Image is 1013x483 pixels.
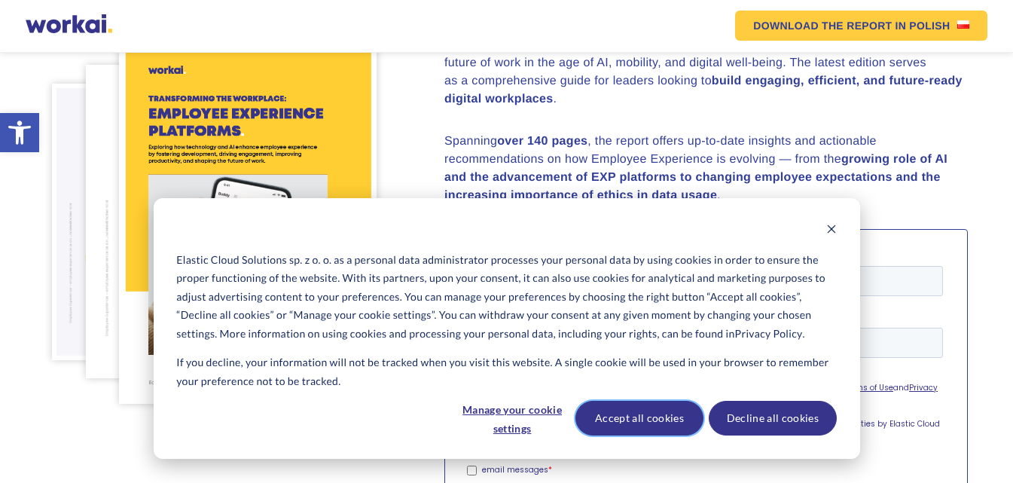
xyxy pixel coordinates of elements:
[444,75,963,105] strong: build engaging, efficient, and future-ready digital workplaces
[826,222,837,240] button: Dismiss cookie banner
[119,40,377,405] img: DEX-2024-v2.2.png
[176,353,836,390] p: If you decline, your information will not be tracked when you visit this website. A single cookie...
[243,62,301,77] span: Last name
[4,218,14,228] input: email messages*
[753,20,892,31] em: DOWNLOAD THE REPORT
[243,80,481,110] input: Your last name
[444,36,968,109] p: The Digital Employee Experience report highlights the key trends and practices shaping the future...
[86,65,307,378] img: DEX-2024-str-8.png
[444,133,968,205] p: Spanning , the report offers up-to-date insights and actionable recommendations on how Employee E...
[154,198,860,459] div: Cookie banner
[957,20,969,29] img: Polish flag
[735,325,803,344] a: Privacy Policy
[497,135,587,148] strong: over 140 pages
[454,401,570,436] button: Manage your cookie settings
[735,11,987,41] a: DOWNLOAD THE REPORTIN POLISHPolish flag
[19,216,85,228] p: email messages
[709,401,837,436] button: Decline all cookies
[444,153,947,202] strong: growing role of AI and the advancement of EXP platforms to changing employee expectations and the...
[52,84,248,360] img: DEX-2024-str-30.png
[575,401,703,436] button: Accept all cookies
[380,134,430,145] a: Terms of Use
[176,251,836,344] p: Elastic Cloud Solutions sp. z o. o. as a personal data administrator processes your personal data...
